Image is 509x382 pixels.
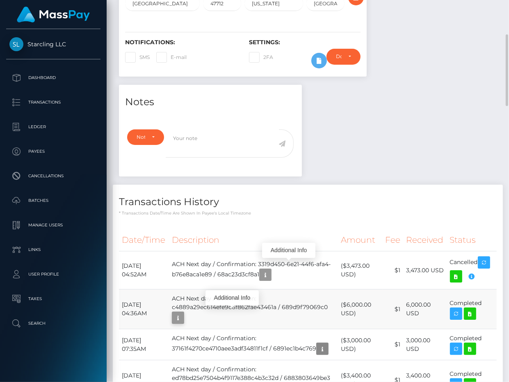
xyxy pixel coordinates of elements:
a: Batches [6,190,100,211]
label: SMS [125,52,150,63]
p: Links [9,244,97,256]
h6: Notifications: [125,39,237,46]
label: E-mail [156,52,187,63]
p: Transactions [9,96,97,108]
a: Ledger [6,117,100,137]
a: Payees [6,141,100,162]
td: $1 [382,289,403,329]
td: [DATE] 07:35AM [119,329,169,360]
th: Fee [382,229,403,251]
p: Taxes [9,293,97,305]
a: Taxes [6,289,100,309]
a: Search [6,313,100,334]
p: Dashboard [9,72,97,84]
th: Status [447,229,497,251]
button: Note Type [127,129,164,145]
a: Dashboard [6,68,100,88]
p: Cancellations [9,170,97,182]
div: Note Type [137,134,145,140]
p: Manage Users [9,219,97,231]
td: ACH Next day / Confirmation: 3319d450-6e21-44f6-afa4-b76e8aca1e89 / 68ac23d3cf8a1 [169,251,338,289]
div: Additional Info [205,290,259,305]
td: ACH Next day / Confirmation: 37161f4270ce4710aee3adf34811f1cf / 6891ec1b4c769 [169,329,338,360]
label: 2FA [249,52,273,63]
td: $1 [382,329,403,360]
p: Search [9,317,97,330]
h6: Settings: [249,39,361,46]
td: 6,000.00 USD [403,289,447,329]
td: Cancelled [447,251,497,289]
td: [DATE] 04:36AM [119,289,169,329]
a: Manage Users [6,215,100,235]
td: ($3,473.00 USD) [338,251,382,289]
p: User Profile [9,268,97,280]
h4: Transactions History [119,195,497,209]
span: Starcling LLC [6,41,100,48]
td: 3,473.00 USD [403,251,447,289]
th: Description [169,229,338,251]
th: Amount [338,229,382,251]
td: 3,000.00 USD [403,329,447,360]
td: Completed [447,289,497,329]
td: ACH Next day / Confirmation: c4889a29ec614efe9c6f862fae43461a / 689d9f79069c0 [169,289,338,329]
p: Batches [9,194,97,207]
th: Received [403,229,447,251]
h4: Notes [125,95,296,109]
a: Transactions [6,92,100,113]
td: ($3,000.00 USD) [338,329,382,360]
div: Do not require [336,53,342,60]
th: Date/Time [119,229,169,251]
button: Do not require [326,49,361,64]
img: Starcling LLC [9,37,23,51]
td: $1 [382,251,403,289]
img: MassPay Logo [17,7,90,23]
a: User Profile [6,264,100,285]
a: Links [6,240,100,260]
p: Ledger [9,121,97,133]
td: ($6,000.00 USD) [338,289,382,329]
p: * Transactions date/time are shown in payee's local timezone [119,210,497,216]
td: Completed [447,329,497,360]
a: Cancellations [6,166,100,186]
div: Additional Info [262,243,315,258]
td: [DATE] 04:52AM [119,251,169,289]
p: Payees [9,145,97,158]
